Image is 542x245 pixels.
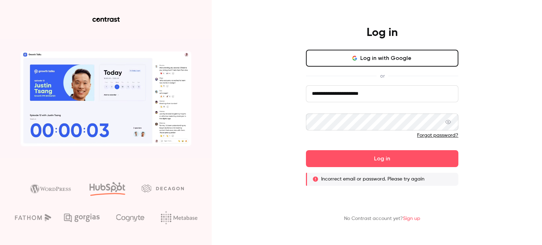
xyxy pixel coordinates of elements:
h4: Log in [367,26,398,40]
img: decagon [141,184,184,192]
p: Incorrect email or password. Please try again [321,176,424,183]
a: Forgot password? [417,133,458,138]
p: No Contrast account yet? [344,215,420,222]
button: Log in with Google [306,50,458,67]
button: Log in [306,150,458,167]
span: or [377,72,388,80]
a: Sign up [403,216,420,221]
